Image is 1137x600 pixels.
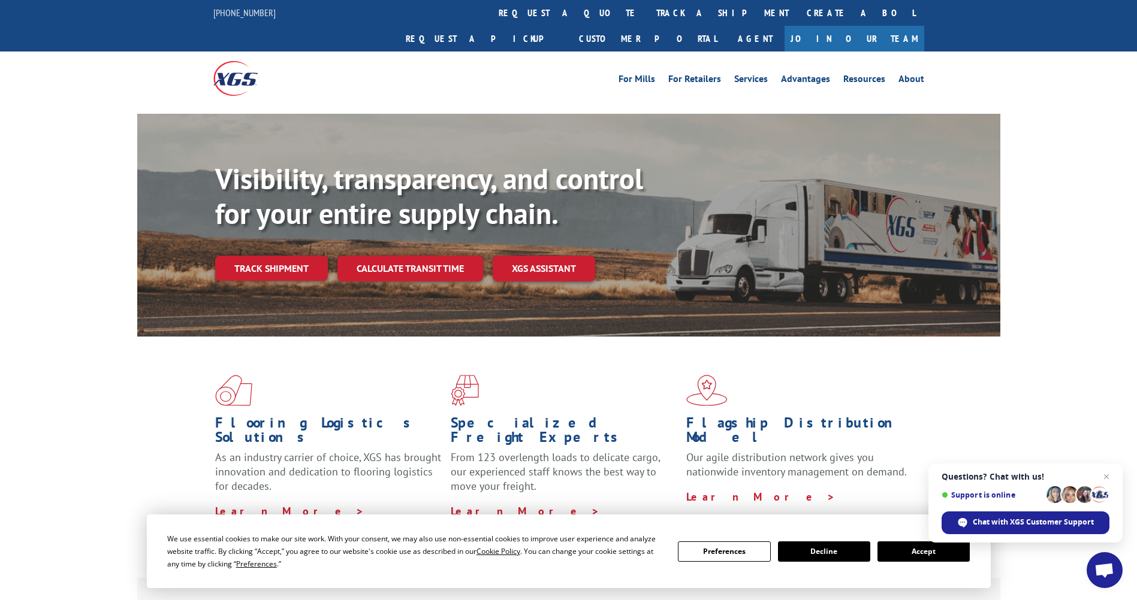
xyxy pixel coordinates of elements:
[215,256,328,281] a: Track shipment
[213,7,276,19] a: [PHONE_NUMBER]
[451,504,600,518] a: Learn More >
[973,517,1094,528] span: Chat with XGS Customer Support
[726,26,785,51] a: Agent
[215,160,643,232] b: Visibility, transparency, and control for your entire supply chain.
[337,256,483,281] a: Calculate transit time
[1087,552,1123,588] div: Open chat
[734,74,768,87] a: Services
[167,532,663,570] div: We use essential cookies to make our site work. With your consent, we may also use non-essential ...
[898,74,924,87] a: About
[451,375,479,406] img: xgs-icon-focused-on-flooring-red
[215,450,441,493] span: As an industry carrier of choice, XGS has brought innovation and dedication to flooring logistics...
[215,416,442,450] h1: Flooring Logistics Solutions
[215,504,364,518] a: Learn More >
[397,26,570,51] a: Request a pickup
[686,490,836,504] a: Learn More >
[451,450,677,504] p: From 123 overlength loads to delicate cargo, our experienced staff knows the best way to move you...
[493,256,595,281] a: XGS ASSISTANT
[1099,469,1114,484] span: Close chat
[942,472,1109,481] span: Questions? Chat with us!
[236,559,277,569] span: Preferences
[686,375,728,406] img: xgs-icon-flagship-distribution-model-red
[668,74,721,87] a: For Retailers
[877,541,970,562] button: Accept
[781,74,830,87] a: Advantages
[686,450,907,478] span: Our agile distribution network gives you nationwide inventory management on demand.
[942,511,1109,534] div: Chat with XGS Customer Support
[843,74,885,87] a: Resources
[451,416,677,450] h1: Specialized Freight Experts
[215,375,252,406] img: xgs-icon-total-supply-chain-intelligence-red
[570,26,726,51] a: Customer Portal
[619,74,655,87] a: For Mills
[147,514,991,588] div: Cookie Consent Prompt
[778,541,870,562] button: Decline
[942,490,1042,499] span: Support is online
[785,26,924,51] a: Join Our Team
[476,546,520,556] span: Cookie Policy
[686,416,913,450] h1: Flagship Distribution Model
[678,541,770,562] button: Preferences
